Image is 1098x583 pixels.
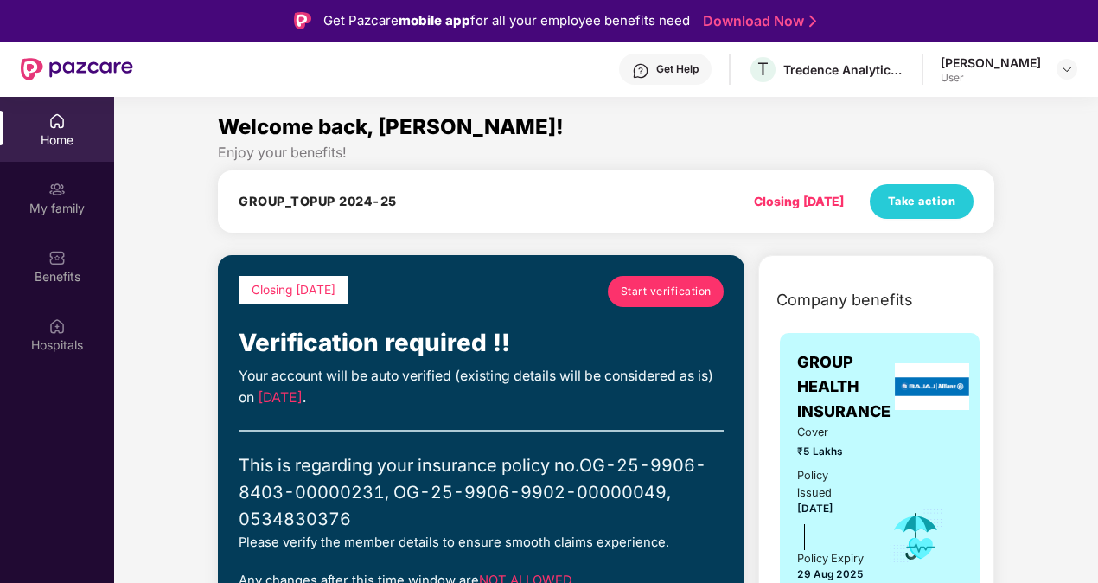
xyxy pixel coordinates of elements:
[783,61,904,78] div: Tredence Analytics Solutions Private Limited
[239,533,724,553] div: Please verify the member details to ensure smooth claims experience.
[941,71,1041,85] div: User
[895,363,969,410] img: insurerLogo
[941,54,1041,71] div: [PERSON_NAME]
[797,550,864,567] div: Policy Expiry
[323,10,690,31] div: Get Pazcare for all your employee benefits need
[48,317,66,335] img: svg+xml;base64,PHN2ZyBpZD0iSG9zcGl0YWxzIiB4bWxucz0iaHR0cDovL3d3dy53My5vcmcvMjAwMC9zdmciIHdpZHRoPS...
[656,62,699,76] div: Get Help
[239,324,724,362] div: Verification required !!
[252,283,335,297] span: Closing [DATE]
[797,568,864,580] span: 29 Aug 2025
[797,424,864,441] span: Cover
[797,467,864,502] div: Policy issued
[797,503,833,515] span: [DATE]
[218,144,994,162] div: Enjoy your benefits!
[870,184,974,219] button: Take action
[888,193,956,210] span: Take action
[239,193,397,210] h4: GROUP_TOPUP 2024-25
[48,112,66,130] img: svg+xml;base64,PHN2ZyBpZD0iSG9tZSIgeG1sbnM9Imh0dHA6Ly93d3cudzMub3JnLzIwMDAvc3ZnIiB3aWR0aD0iMjAiIG...
[1060,62,1074,76] img: svg+xml;base64,PHN2ZyBpZD0iRHJvcGRvd24tMzJ4MzIiIHhtbG5zPSJodHRwOi8vd3d3LnczLm9yZy8yMDAwL3N2ZyIgd2...
[218,114,564,139] span: Welcome back, [PERSON_NAME]!
[258,389,303,406] span: [DATE]
[754,192,844,211] div: Closing [DATE]
[239,452,724,533] div: This is regarding your insurance policy no. OG-25-9906-8403-00000231, OG-25-9906-9902-00000049, 0...
[294,12,311,29] img: Logo
[757,59,769,80] span: T
[608,276,724,307] a: Start verification
[399,12,470,29] strong: mobile app
[632,62,649,80] img: svg+xml;base64,PHN2ZyBpZD0iSGVscC0zMngzMiIgeG1sbnM9Imh0dHA6Ly93d3cudzMub3JnLzIwMDAvc3ZnIiB3aWR0aD...
[703,12,811,30] a: Download Now
[776,288,913,312] span: Company benefits
[239,366,724,409] div: Your account will be auto verified (existing details will be considered as is) on .
[48,181,66,198] img: svg+xml;base64,PHN2ZyB3aWR0aD0iMjAiIGhlaWdodD0iMjAiIHZpZXdCb3g9IjAgMCAyMCAyMCIgZmlsbD0ibm9uZSIgeG...
[797,350,891,424] span: GROUP HEALTH INSURANCE
[809,12,816,30] img: Stroke
[888,508,944,565] img: icon
[48,249,66,266] img: svg+xml;base64,PHN2ZyBpZD0iQmVuZWZpdHMiIHhtbG5zPSJodHRwOi8vd3d3LnczLm9yZy8yMDAwL3N2ZyIgd2lkdGg9Ij...
[797,444,864,460] span: ₹5 Lakhs
[621,283,712,299] span: Start verification
[21,58,133,80] img: New Pazcare Logo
